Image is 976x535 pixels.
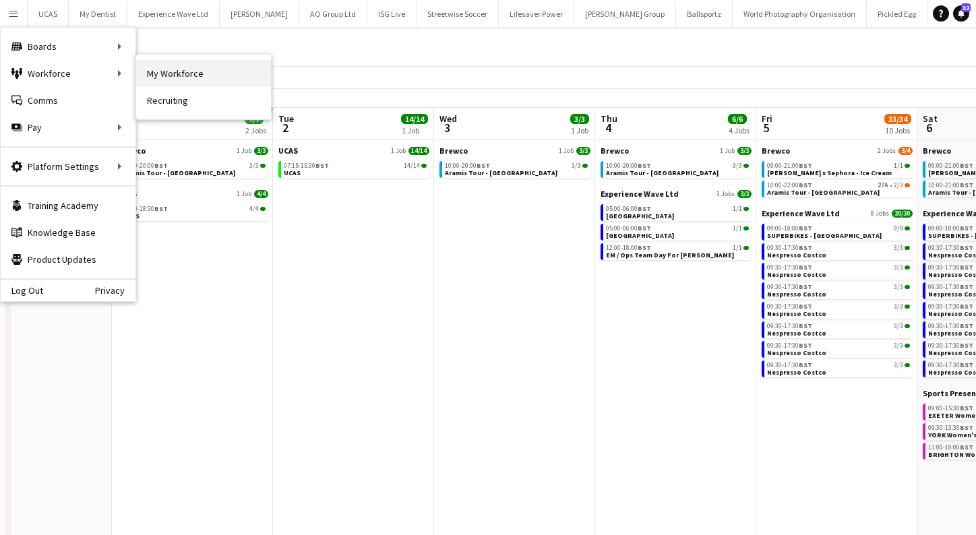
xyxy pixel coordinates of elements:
[928,323,973,329] span: 09:30-17:30
[1,219,135,246] a: Knowledge Base
[439,146,590,181] div: Brewco1 Job3/310:00-20:00BST3/3Aramis Tour - [GEOGRAPHIC_DATA]
[894,225,903,232] span: 9/9
[767,302,910,317] a: 09:30-17:30BST3/3Nespresso Costco
[284,168,301,177] span: UCAS
[401,114,428,124] span: 14/14
[905,344,910,348] span: 3/3
[767,290,826,298] span: Nespresso Costco
[576,147,590,155] span: 3/3
[601,113,617,125] span: Thu
[960,224,973,232] span: BST
[743,246,749,250] span: 1/1
[1,285,43,296] a: Log Out
[762,113,772,125] span: Fri
[254,190,268,198] span: 4/4
[1,114,135,141] div: Pay
[799,282,812,291] span: BST
[299,1,367,27] button: AO Group Ltd
[928,303,973,310] span: 09:30-17:30
[767,309,826,318] span: Nespresso Costco
[601,146,752,189] div: Brewco1 Job3/310:00-20:00BST3/3Aramis Tour - [GEOGRAPHIC_DATA]
[960,263,973,272] span: BST
[28,1,69,27] button: UCAS
[767,168,892,177] span: Estée Lauder x Sephora - Ice Cream
[960,282,973,291] span: BST
[799,224,812,232] span: BST
[799,181,812,189] span: BST
[928,342,973,349] span: 09:30-17:30
[762,146,913,208] div: Brewco2 Jobs3/409:00-21:00BST1/1[PERSON_NAME] x Sephora - Ice Cream10:00-22:00BST27A•2/3Aramis To...
[762,208,913,218] a: Experience Wave Ltd8 Jobs30/30
[606,231,674,240] span: Donington Park Mileage
[767,162,812,169] span: 09:00-21:00
[894,245,903,251] span: 3/3
[928,362,973,369] span: 09:30-17:30
[729,125,750,135] div: 4 Jobs
[606,204,749,220] a: 05:00-06:00BST1/1[GEOGRAPHIC_DATA]
[445,168,557,177] span: Aramis Tour - Birmingham
[743,226,749,230] span: 1/1
[638,243,651,252] span: BST
[638,161,651,170] span: BST
[767,348,826,357] span: Nespresso Costco
[237,147,251,155] span: 1 Job
[136,87,271,114] a: Recruiting
[767,303,812,310] span: 09:30-17:30
[599,120,617,135] span: 4
[767,181,910,196] a: 10:00-22:00BST27A•2/3Aramis Tour - [GEOGRAPHIC_DATA]
[284,162,329,169] span: 07:15-15:30
[278,113,294,125] span: Tue
[154,161,168,170] span: BST
[767,264,812,271] span: 09:30-17:30
[278,146,429,181] div: UCAS1 Job14/1407:15-15:30BST14/14UCAS
[127,1,220,27] button: Experience Wave Ltd
[249,206,259,212] span: 4/4
[402,125,427,135] div: 1 Job
[1,153,135,180] div: Platform Settings
[767,282,910,298] a: 09:30-17:30BST3/3Nespresso Costco
[284,161,427,177] a: 07:15-15:30BST14/14UCAS
[894,362,903,369] span: 3/3
[315,161,329,170] span: BST
[437,120,457,135] span: 3
[892,210,913,218] span: 30/30
[606,245,651,251] span: 12:00-18:00
[905,265,910,270] span: 3/3
[928,182,973,189] span: 10:00-21:00
[767,270,826,279] span: Nespresso Costco
[953,5,969,22] a: 32
[767,161,910,177] a: 09:00-21:00BST1/1[PERSON_NAME] x Sephora - Ice Cream
[767,368,826,377] span: Nespresso Costco
[601,146,629,156] span: Brewco
[884,114,911,124] span: 33/34
[767,188,880,197] span: Aramis Tour - Manchester
[638,204,651,213] span: BST
[582,164,588,168] span: 3/3
[960,443,973,451] span: BST
[743,164,749,168] span: 3/3
[878,147,896,155] span: 2 Jobs
[117,146,268,156] a: Brewco1 Job3/3
[799,360,812,369] span: BST
[720,147,735,155] span: 1 Job
[960,423,973,432] span: BST
[799,321,812,330] span: BST
[367,1,417,27] button: ISG Live
[733,245,742,251] span: 1/1
[117,146,268,189] div: Brewco1 Job3/309:30-20:00BST3/3Aramis Tour - [GEOGRAPHIC_DATA]
[278,146,298,156] span: UCAS
[960,161,973,170] span: BST
[762,208,840,218] span: Experience Wave Ltd
[123,204,266,220] a: 15:30-18:30BST4/4UCAS
[601,189,752,199] a: Experience Wave Ltd3 Jobs3/3
[572,162,581,169] span: 3/3
[878,182,888,189] span: 27A
[760,120,772,135] span: 5
[960,341,973,350] span: BST
[95,285,135,296] a: Privacy
[570,114,589,124] span: 3/3
[923,113,938,125] span: Sat
[606,251,734,259] span: EM / Ops Team Day For Pedro
[391,147,406,155] span: 1 Job
[733,1,867,27] button: World Photography Organisation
